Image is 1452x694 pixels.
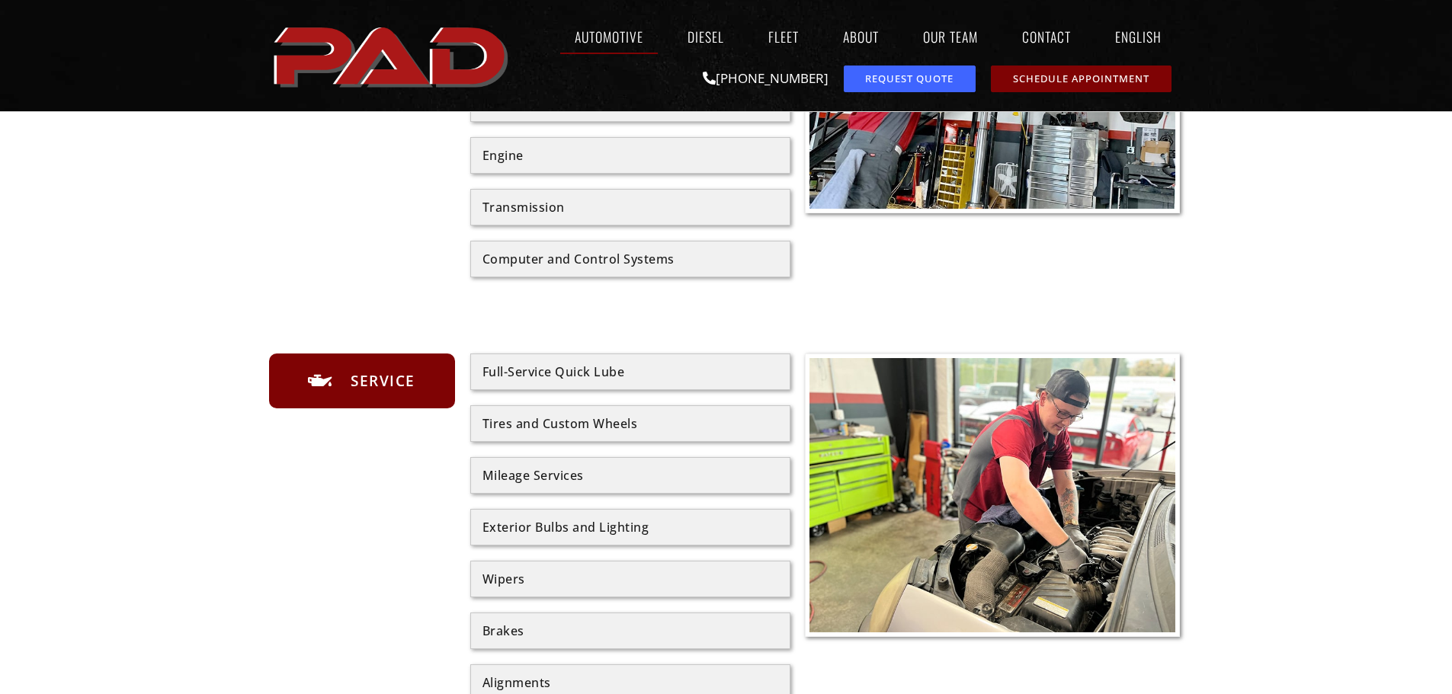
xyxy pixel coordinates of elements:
[703,69,829,87] a: [PHONE_NUMBER]
[269,14,516,97] a: pro automotive and diesel home page
[482,417,778,430] div: Tires and Custom Wheels
[809,358,1176,633] img: A mechanic wearing gloves and a cap works on the engine of a car inside an auto repair shop.
[482,366,778,378] div: Full-Service Quick Lube
[482,573,778,585] div: Wipers
[829,19,893,54] a: About
[909,19,992,54] a: Our Team
[482,521,778,533] div: Exterior Bulbs and Lighting
[482,676,778,689] div: Alignments
[482,469,778,481] div: Mileage Services
[516,19,1184,54] nav: Menu
[673,19,739,54] a: Diesel
[560,19,658,54] a: Automotive
[991,66,1172,92] a: schedule repair or service appointment
[865,74,954,84] span: Request Quote
[482,625,778,637] div: Brakes
[482,201,778,213] div: Transmission
[1013,74,1149,84] span: Schedule Appointment
[347,369,415,393] span: Service
[844,66,976,92] a: request a service or repair quote
[482,253,778,265] div: Computer and Control Systems
[754,19,813,54] a: Fleet
[1008,19,1085,54] a: Contact
[482,149,778,162] div: Engine
[269,14,516,97] img: The image shows the word "PAD" in bold, red, uppercase letters with a slight shadow effect.
[1101,19,1184,54] a: English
